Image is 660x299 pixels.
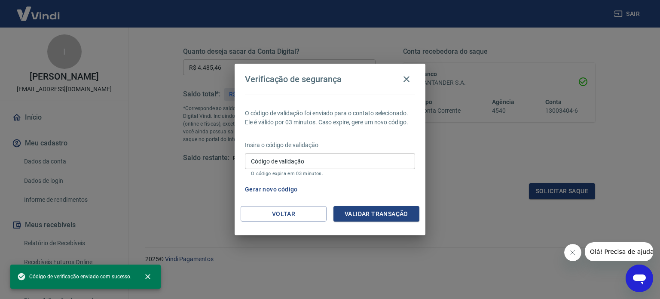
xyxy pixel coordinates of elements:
[626,265,653,292] iframe: Botão para abrir a janela de mensagens
[564,244,581,261] iframe: Fechar mensagem
[241,206,327,222] button: Voltar
[585,242,653,261] iframe: Mensagem da empresa
[333,206,419,222] button: Validar transação
[251,171,409,176] p: O código expira em 03 minutos.
[17,272,131,281] span: Código de verificação enviado com sucesso.
[138,267,157,286] button: close
[241,182,301,197] button: Gerar novo código
[5,6,72,13] span: Olá! Precisa de ajuda?
[245,109,415,127] p: O código de validação foi enviado para o contato selecionado. Ele é válido por 03 minutos. Caso e...
[245,74,342,84] h4: Verificação de segurança
[245,141,415,150] p: Insira o código de validação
